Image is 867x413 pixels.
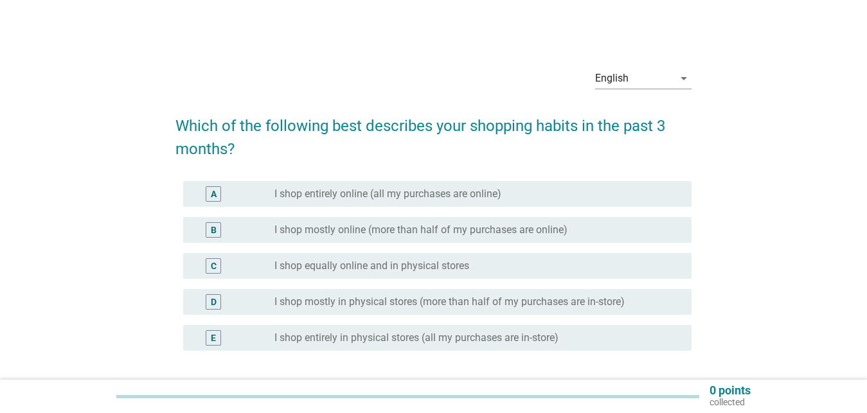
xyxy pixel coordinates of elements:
label: I shop mostly online (more than half of my purchases are online) [274,224,568,236]
div: D [211,295,217,309]
p: collected [710,396,751,408]
p: 0 points [710,385,751,396]
label: I shop equally online and in physical stores [274,259,469,272]
label: I shop entirely in physical stores (all my purchases are in-store) [274,331,559,344]
label: I shop entirely online (all my purchases are online) [274,188,501,200]
div: E [211,331,216,345]
h2: Which of the following best describes your shopping habits in the past 3 months? [175,101,692,161]
label: I shop mostly in physical stores (more than half of my purchases are in-store) [274,295,625,308]
i: arrow_drop_down [676,71,692,86]
div: English [595,73,629,84]
div: A [211,188,217,201]
div: C [211,259,217,273]
div: B [211,224,217,237]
